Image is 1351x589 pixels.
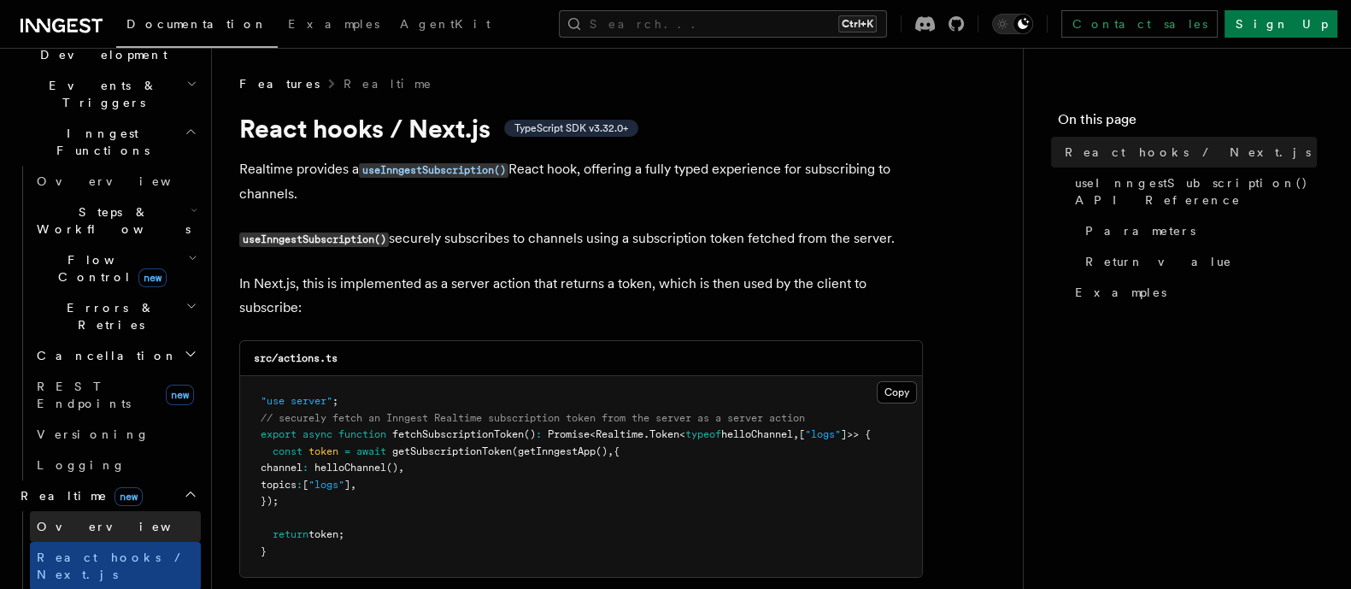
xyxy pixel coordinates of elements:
[166,385,194,405] span: new
[614,445,620,457] span: {
[30,292,201,340] button: Errors & Retries
[30,197,201,244] button: Steps & Workflows
[30,251,188,286] span: Flow Control
[841,428,871,440] span: ]>> {
[590,428,596,440] span: <
[14,125,185,159] span: Inngest Functions
[1085,222,1195,239] span: Parameters
[799,428,805,440] span: [
[239,233,389,247] code: useInngestSubscription()
[261,495,279,507] span: });
[30,371,201,419] a: REST Endpointsnew
[115,487,143,506] span: new
[239,272,923,320] p: In Next.js, this is implemented as a server action that returns a token, which is then used by th...
[356,445,386,457] span: await
[14,166,201,480] div: Inngest Functions
[37,551,188,581] span: React hooks / Next.js
[138,268,167,287] span: new
[1075,284,1166,301] span: Examples
[239,75,320,92] span: Features
[344,75,433,92] a: Realtime
[303,462,308,474] span: :
[30,511,201,542] a: Overview
[1068,168,1317,215] a: useInngestSubscription() API Reference
[514,121,628,135] span: TypeScript SDK v3.32.0+
[308,528,344,540] span: token;
[37,174,213,188] span: Overview
[30,340,201,371] button: Cancellation
[297,479,303,491] span: :
[30,419,201,450] a: Versioning
[1085,253,1232,270] span: Return value
[838,15,877,32] kbd: Ctrl+K
[524,428,536,440] span: ()
[288,17,379,31] span: Examples
[512,445,518,457] span: (
[303,479,308,491] span: [
[332,395,338,407] span: ;
[992,14,1033,34] button: Toggle dark mode
[536,428,542,440] span: :
[308,479,344,491] span: "logs"
[261,412,805,424] span: // securely fetch an Inngest Realtime subscription token from the server as a server action
[1225,10,1337,38] a: Sign Up
[390,5,501,46] a: AgentKit
[261,395,332,407] span: "use server"
[30,244,201,292] button: Flow Controlnew
[608,445,614,457] span: ,
[359,163,508,178] code: useInngestSubscription()
[1075,174,1317,209] span: useInngestSubscription() API Reference
[400,17,490,31] span: AgentKit
[1061,10,1218,38] a: Contact sales
[261,462,303,474] span: channel
[14,480,201,511] button: Realtimenew
[37,520,213,533] span: Overview
[344,445,350,457] span: =
[805,428,841,440] span: "logs"
[37,427,150,441] span: Versioning
[273,528,308,540] span: return
[30,166,201,197] a: Overview
[1078,215,1317,246] a: Parameters
[1078,246,1317,277] a: Return value
[548,428,590,440] span: Promise
[596,428,643,440] span: Realtime
[278,5,390,46] a: Examples
[30,347,178,364] span: Cancellation
[308,445,338,457] span: token
[30,299,185,333] span: Errors & Retries
[359,161,508,177] a: useInngestSubscription()
[386,462,398,474] span: ()
[303,428,332,440] span: async
[392,428,524,440] span: fetchSubscriptionToken
[398,462,404,474] span: ,
[14,77,186,111] span: Events & Triggers
[1058,137,1317,168] a: React hooks / Next.js
[116,5,278,48] a: Documentation
[239,113,923,144] h1: React hooks / Next.js
[877,381,917,403] button: Copy
[239,157,923,206] p: Realtime provides a React hook, offering a fully typed experience for subscribing to channels.
[685,428,721,440] span: typeof
[14,118,201,166] button: Inngest Functions
[793,428,799,440] span: ,
[273,445,303,457] span: const
[30,450,201,480] a: Logging
[239,227,923,251] p: securely subscribes to channels using a subscription token fetched from the server.
[30,203,191,238] span: Steps & Workflows
[254,352,338,364] code: src/actions.ts
[338,428,386,440] span: function
[37,458,126,472] span: Logging
[1068,277,1317,308] a: Examples
[392,445,512,457] span: getSubscriptionToken
[14,487,143,504] span: Realtime
[559,10,887,38] button: Search...Ctrl+K
[1058,109,1317,137] h4: On this page
[126,17,267,31] span: Documentation
[721,428,793,440] span: helloChannel
[643,428,649,440] span: .
[596,445,608,457] span: ()
[350,479,356,491] span: ,
[314,462,386,474] span: helloChannel
[679,428,685,440] span: <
